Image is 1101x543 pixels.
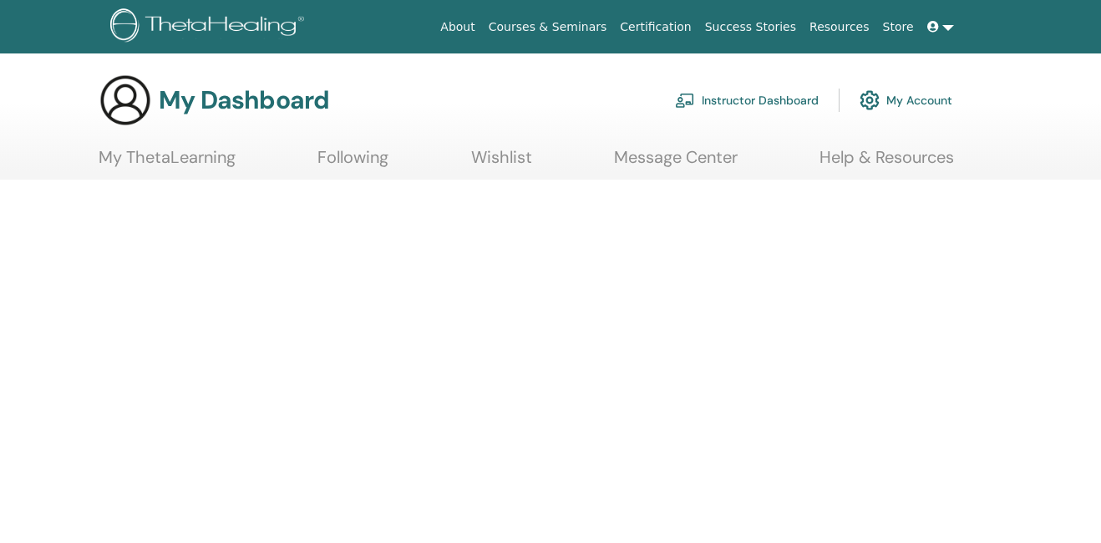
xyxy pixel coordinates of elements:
[819,147,954,180] a: Help & Resources
[614,147,738,180] a: Message Center
[613,12,698,43] a: Certification
[860,86,880,114] img: cog.svg
[482,12,614,43] a: Courses & Seminars
[876,12,921,43] a: Store
[110,8,310,46] img: logo.png
[675,82,819,119] a: Instructor Dashboard
[99,74,152,127] img: generic-user-icon.jpg
[99,147,236,180] a: My ThetaLearning
[434,12,481,43] a: About
[317,147,388,180] a: Following
[698,12,803,43] a: Success Stories
[860,82,952,119] a: My Account
[159,85,329,115] h3: My Dashboard
[803,12,876,43] a: Resources
[471,147,532,180] a: Wishlist
[675,93,695,108] img: chalkboard-teacher.svg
